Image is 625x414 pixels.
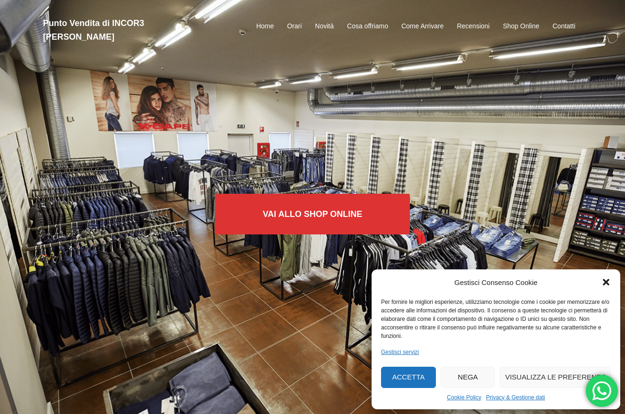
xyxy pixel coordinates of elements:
[43,17,213,44] h2: Punto Vendita di INCOR3 [PERSON_NAME]
[441,367,495,388] button: Nega
[601,277,611,287] div: Chiudi la finestra di dialogo
[500,367,611,388] button: Visualizza le preferenze
[486,393,545,402] a: Privacy & Gestione dati
[315,21,334,32] a: Novità
[381,298,610,340] div: Per fornire le migliori esperienze, utilizziamo tecnologie come i cookie per memorizzare e/o acce...
[457,21,489,32] a: Recensioni
[381,347,419,357] a: Gestisci servizi
[586,375,618,407] div: 'Hai
[401,21,443,32] a: Come Arrivare
[503,21,539,32] a: Shop Online
[287,21,302,32] a: Orari
[553,21,575,32] a: Contatti
[347,21,388,32] a: Cosa offriamo
[381,367,436,388] button: Accetta
[454,276,538,289] div: Gestisci Consenso Cookie
[256,21,274,32] a: Home
[447,393,481,402] a: Cookie Policy
[215,194,410,234] a: Vai allo SHOP ONLINE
